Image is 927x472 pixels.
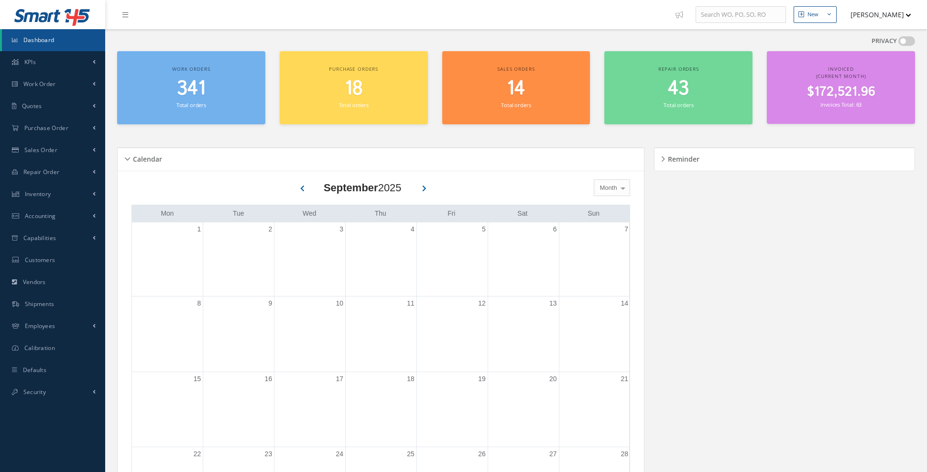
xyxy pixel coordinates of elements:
a: September 4, 2025 [409,222,416,236]
button: [PERSON_NAME] [841,5,911,24]
a: September 14, 2025 [619,296,630,310]
button: New [794,6,837,23]
a: September 23, 2025 [263,447,274,461]
span: Sales Order [24,146,57,154]
td: September 17, 2025 [274,372,346,447]
span: 341 [177,75,206,102]
span: Customers [25,256,55,264]
small: Total orders [664,101,693,109]
a: Repair orders 43 Total orders [604,51,753,124]
a: Friday [446,208,457,220]
span: Month [598,183,617,193]
a: September 24, 2025 [334,447,345,461]
span: Work Order [23,80,56,88]
a: September 22, 2025 [192,447,203,461]
td: September 9, 2025 [203,296,274,372]
td: September 7, 2025 [559,222,630,296]
span: Defaults [23,366,46,374]
td: September 1, 2025 [132,222,203,296]
span: 43 [668,75,689,102]
a: Monday [159,208,175,220]
a: September 11, 2025 [405,296,416,310]
span: Work orders [172,66,210,72]
a: September 18, 2025 [405,372,416,386]
a: Tuesday [231,208,246,220]
td: September 20, 2025 [488,372,559,447]
span: Sales orders [497,66,534,72]
td: September 5, 2025 [416,222,488,296]
td: September 3, 2025 [274,222,346,296]
span: Quotes [22,102,42,110]
div: 2025 [324,180,402,196]
a: September 21, 2025 [619,372,630,386]
a: Work orders 341 Total orders [117,51,265,124]
a: September 8, 2025 [196,296,203,310]
span: Dashboard [23,36,55,44]
span: Calibration [24,344,55,352]
small: Total orders [501,101,531,109]
span: Inventory [25,190,51,198]
span: Employees [25,322,55,330]
a: Dashboard [2,29,105,51]
td: September 2, 2025 [203,222,274,296]
a: September 16, 2025 [263,372,274,386]
a: September 27, 2025 [547,447,559,461]
span: KPIs [24,58,36,66]
a: September 26, 2025 [476,447,488,461]
span: $172,521.96 [807,83,875,101]
a: September 28, 2025 [619,447,630,461]
td: September 10, 2025 [274,296,346,372]
a: Invoiced (Current Month) $172,521.96 Invoices Total: 63 [767,51,915,124]
a: September 3, 2025 [338,222,345,236]
a: September 1, 2025 [196,222,203,236]
span: Security [23,388,46,396]
td: September 18, 2025 [346,372,417,447]
td: September 16, 2025 [203,372,274,447]
a: September 2, 2025 [266,222,274,236]
a: Sales orders 14 Total orders [442,51,590,124]
span: Capabilities [23,234,56,242]
a: September 19, 2025 [476,372,488,386]
input: Search WO, PO, SO, RO [696,6,786,23]
small: Total orders [339,101,369,109]
a: Thursday [373,208,388,220]
span: Purchase orders [329,66,378,72]
b: September [324,182,378,194]
a: Sunday [586,208,601,220]
h5: Calendar [130,152,162,164]
span: Repair orders [658,66,699,72]
span: Vendors [23,278,46,286]
span: Accounting [25,212,56,220]
td: September 12, 2025 [416,296,488,372]
a: Wednesday [301,208,318,220]
small: Total orders [176,101,206,109]
td: September 15, 2025 [132,372,203,447]
span: Shipments [25,300,55,308]
span: Repair Order [23,168,60,176]
a: September 15, 2025 [192,372,203,386]
a: September 17, 2025 [334,372,345,386]
td: September 19, 2025 [416,372,488,447]
a: September 6, 2025 [551,222,559,236]
h5: Reminder [665,152,699,164]
span: Invoiced [828,66,854,72]
td: September 4, 2025 [346,222,417,296]
td: September 8, 2025 [132,296,203,372]
a: September 7, 2025 [622,222,630,236]
span: 18 [345,75,363,102]
a: Purchase orders 18 Total orders [280,51,428,124]
span: Purchase Order [24,124,68,132]
a: September 5, 2025 [480,222,488,236]
td: September 11, 2025 [346,296,417,372]
span: (Current Month) [816,73,866,79]
td: September 6, 2025 [488,222,559,296]
a: September 13, 2025 [547,296,559,310]
td: September 14, 2025 [559,296,630,372]
td: September 21, 2025 [559,372,630,447]
div: New [807,11,818,19]
label: PRIVACY [872,36,897,46]
a: September 10, 2025 [334,296,345,310]
a: September 12, 2025 [476,296,488,310]
a: September 9, 2025 [266,296,274,310]
a: Saturday [515,208,529,220]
